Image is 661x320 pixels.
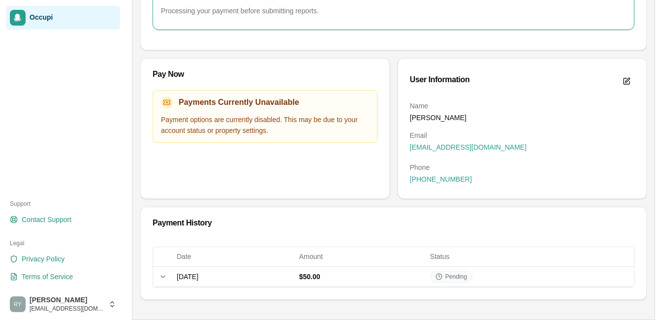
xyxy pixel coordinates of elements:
[173,247,295,267] th: Date
[410,113,635,123] dd: [PERSON_NAME]
[445,273,467,281] span: Pending
[6,251,120,267] a: Privacy Policy
[6,196,120,212] div: Support
[410,162,635,172] dt: Phone
[177,273,198,281] span: [DATE]
[410,130,635,140] dt: Email
[30,296,104,305] span: [PERSON_NAME]
[161,6,626,16] p: Processing your payment before submitting reports.
[6,6,120,30] a: Occupi
[295,247,426,267] th: Amount
[179,96,299,108] h3: Payments Currently Unavailable
[30,13,116,22] span: Occupi
[22,215,71,224] span: Contact Support
[6,212,120,227] a: Contact Support
[299,273,320,281] span: $50.00
[161,114,369,137] p: Payment options are currently disabled. This may be due to your account status or property settings.
[410,174,472,184] span: [PHONE_NUMBER]
[6,292,120,316] button: rotisha young[PERSON_NAME][EMAIL_ADDRESS][DOMAIN_NAME]
[30,305,104,313] span: [EMAIL_ADDRESS][DOMAIN_NAME]
[22,272,73,282] span: Terms of Service
[410,101,635,111] dt: Name
[6,269,120,285] a: Terms of Service
[10,296,26,312] img: rotisha young
[22,254,64,264] span: Privacy Policy
[6,235,120,251] div: Legal
[153,70,378,78] div: Pay Now
[410,76,470,84] div: User Information
[153,219,634,227] div: Payment History
[426,247,634,267] th: Status
[410,142,527,152] span: [EMAIL_ADDRESS][DOMAIN_NAME]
